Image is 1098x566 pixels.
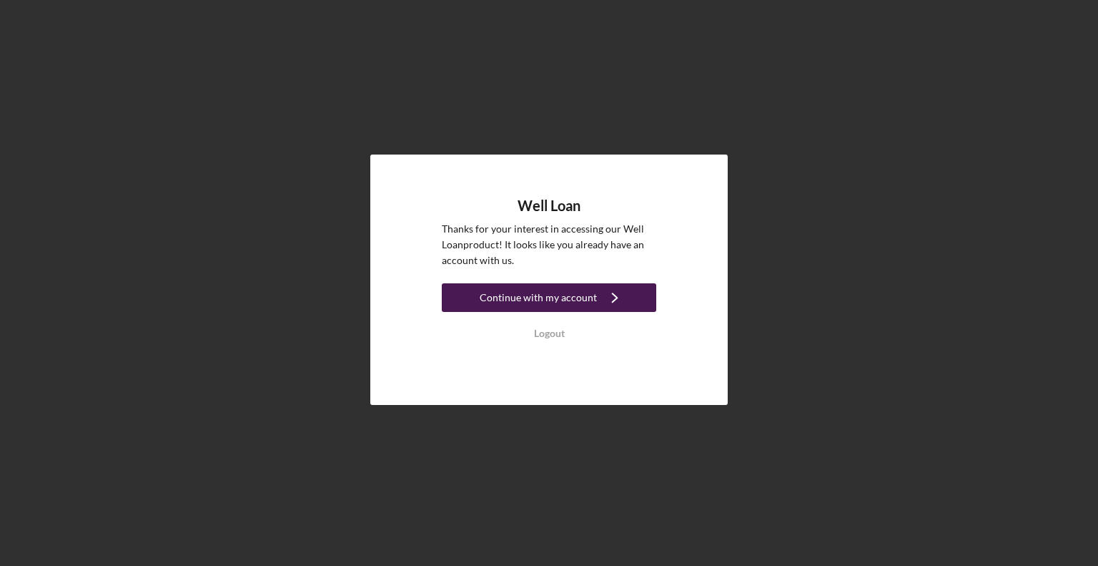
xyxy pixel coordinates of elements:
[442,221,656,269] p: Thanks for your interest in accessing our Well Loan product! It looks like you already have an ac...
[442,283,656,312] button: Continue with my account
[442,283,656,316] a: Continue with my account
[442,319,656,348] button: Logout
[534,319,565,348] div: Logout
[480,283,597,312] div: Continue with my account
[518,197,580,214] h4: Well Loan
